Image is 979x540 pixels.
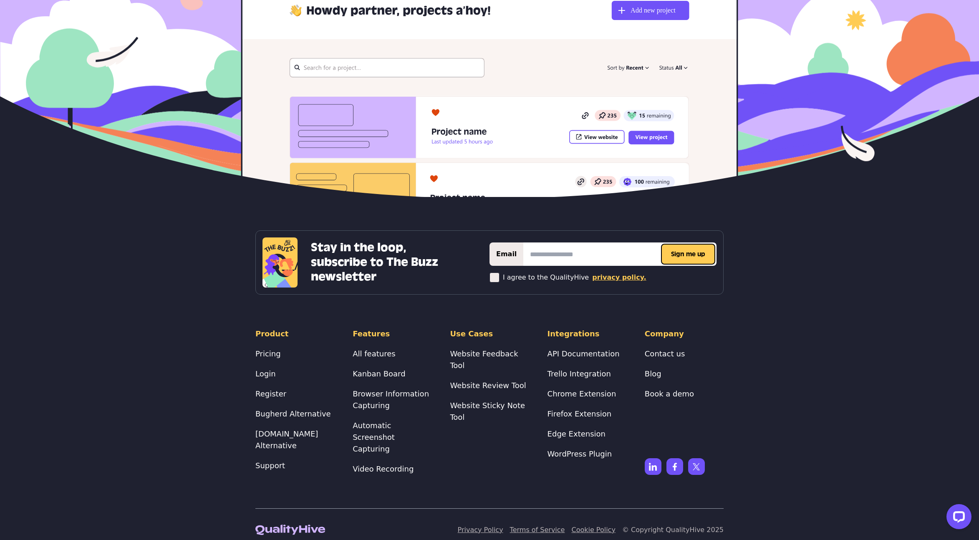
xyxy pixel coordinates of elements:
img: QualityHive [255,525,325,535]
iframe: LiveChat chat widget [940,501,975,536]
a: Chrome Extension [548,389,616,398]
label: Email [489,242,523,266]
a: [DOMAIN_NAME] Alternative [255,429,318,450]
h3: Stay in the loop, subscribe to The Buzz newsletter [311,241,452,284]
a: All features [353,349,395,358]
a: Book a demo [645,389,694,398]
p: © Copyright QualityHive 2025 [622,525,724,535]
h4: Features [353,328,431,340]
h4: Integrations [548,328,626,340]
a: API Documentation [548,349,620,358]
img: Facebook [666,458,683,475]
a: WordPress Plugin [548,449,612,458]
a: Website Review Tool [450,381,526,390]
a: Privacy Policy [458,526,503,534]
a: Register [255,389,286,398]
a: Website Sticky Note Tool [450,401,525,421]
p: I agree to the QualityHive [503,273,589,283]
img: X [688,458,705,475]
a: Cookie Policy [571,526,615,534]
a: Trello Integration [548,369,611,378]
a: Support [255,461,285,470]
h4: Product [255,328,334,340]
img: Linkedin [645,458,661,475]
a: Firefox Extension [548,409,612,418]
a: Automatic Screenshot Capturing [353,421,395,453]
input: email [523,242,717,266]
a: Browser Information Capturing [353,389,429,410]
a: Pricing [255,349,281,358]
a: privacy policy. [592,273,646,283]
a: Terms of Service [510,526,565,534]
a: Contact us [645,349,685,358]
a: Website Feedback Tool [450,349,518,370]
a: Edge Extension [548,429,606,438]
a: Login [255,369,276,378]
button: Sign me up [661,244,715,265]
h4: Company [645,328,724,340]
a: Bugherd Alternative [255,409,331,418]
h4: Use Cases [450,328,529,340]
a: Video Recording [353,464,414,473]
a: Kanban Board [353,369,405,378]
img: The Buzz Newsletter [262,237,298,288]
a: Blog [645,369,661,378]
